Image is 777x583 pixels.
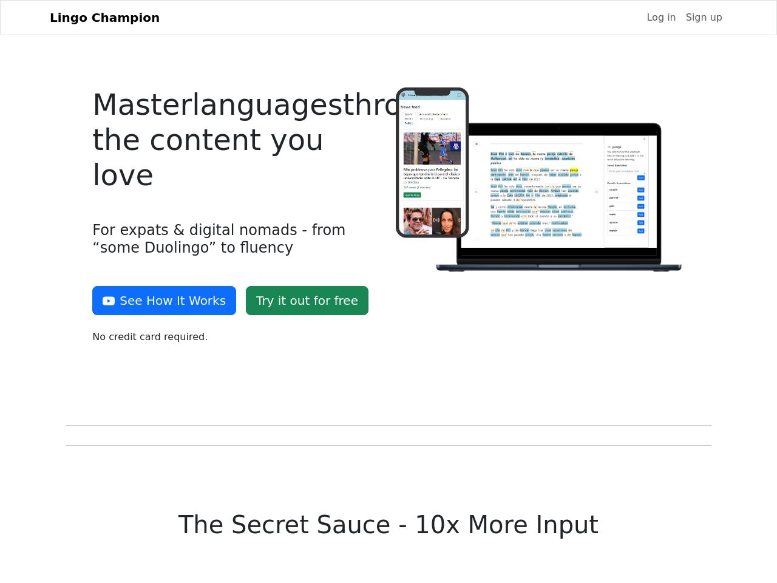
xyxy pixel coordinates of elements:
[92,222,381,257] h4: For expats & digital nomads - from “some Duolingo” to fluency
[246,286,368,315] a: Try it out for free
[66,510,711,539] h1: The Secret Sauce - 10x More Input
[92,286,236,315] button: See How It Works
[92,87,381,193] h4: Master languages through the content you love
[92,330,381,344] p: No credit card required.
[642,5,680,30] a: Log in
[396,87,685,274] img: Logo
[50,5,160,30] a: Lingo Champion
[681,5,727,30] a: Sign up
